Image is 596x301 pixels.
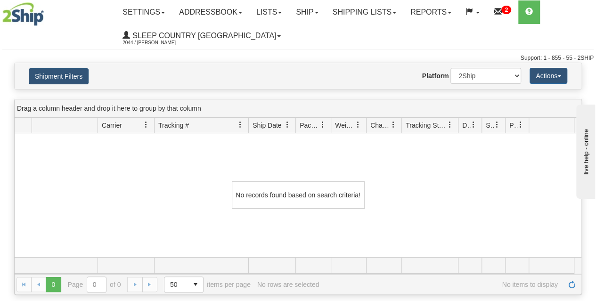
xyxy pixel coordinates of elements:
[370,121,390,130] span: Charge
[188,277,203,292] span: select
[130,32,276,40] span: Sleep Country [GEOGRAPHIC_DATA]
[465,117,482,133] a: Delivery Status filter column settings
[29,68,89,84] button: Shipment Filters
[2,2,44,26] img: logo2044.jpg
[564,277,580,292] a: Refresh
[422,71,449,81] label: Platform
[574,102,595,198] iframe: chat widget
[122,38,193,48] span: 2044 / [PERSON_NAME]
[279,117,295,133] a: Ship Date filter column settings
[115,0,172,24] a: Settings
[385,117,401,133] a: Charge filter column settings
[257,281,319,288] div: No rows are selected
[406,121,447,130] span: Tracking Status
[15,99,581,118] div: grid grouping header
[164,277,251,293] span: items per page
[2,54,594,62] div: Support: 1 - 855 - 55 - 2SHIP
[350,117,366,133] a: Weight filter column settings
[403,0,458,24] a: Reports
[102,121,122,130] span: Carrier
[7,8,87,15] div: live help - online
[232,181,365,209] div: No records found based on search criteria!
[300,121,319,130] span: Packages
[289,0,325,24] a: Ship
[115,24,288,48] a: Sleep Country [GEOGRAPHIC_DATA] 2044 / [PERSON_NAME]
[164,277,204,293] span: Page sizes drop down
[315,117,331,133] a: Packages filter column settings
[326,0,403,24] a: Shipping lists
[335,121,355,130] span: Weight
[489,117,505,133] a: Shipment Issues filter column settings
[501,6,511,14] sup: 2
[487,0,518,24] a: 2
[530,68,567,84] button: Actions
[232,117,248,133] a: Tracking # filter column settings
[486,121,494,130] span: Shipment Issues
[509,121,517,130] span: Pickup Status
[326,281,558,288] span: No items to display
[442,117,458,133] a: Tracking Status filter column settings
[253,121,281,130] span: Ship Date
[68,277,121,293] span: Page of 0
[462,121,470,130] span: Delivery Status
[138,117,154,133] a: Carrier filter column settings
[249,0,289,24] a: Lists
[46,277,61,292] span: Page 0
[172,0,249,24] a: Addressbook
[170,280,182,289] span: 50
[158,121,189,130] span: Tracking #
[513,117,529,133] a: Pickup Status filter column settings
